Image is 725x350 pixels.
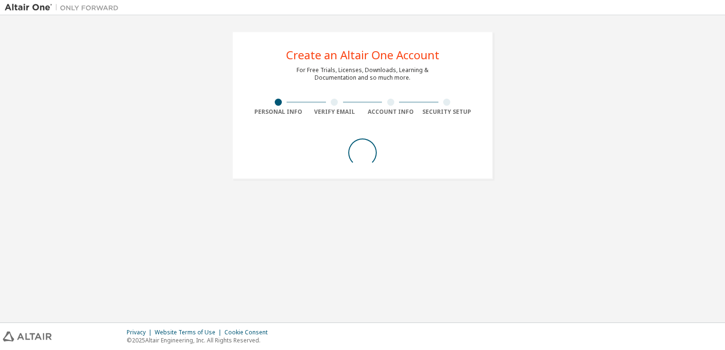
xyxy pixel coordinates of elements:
[5,3,123,12] img: Altair One
[3,332,52,341] img: altair_logo.svg
[127,336,273,344] p: © 2025 Altair Engineering, Inc. All Rights Reserved.
[224,329,273,336] div: Cookie Consent
[250,108,307,116] div: Personal Info
[419,108,475,116] div: Security Setup
[307,108,363,116] div: Verify Email
[155,329,224,336] div: Website Terms of Use
[286,49,439,61] div: Create an Altair One Account
[297,66,428,82] div: For Free Trials, Licenses, Downloads, Learning & Documentation and so much more.
[362,108,419,116] div: Account Info
[127,329,155,336] div: Privacy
